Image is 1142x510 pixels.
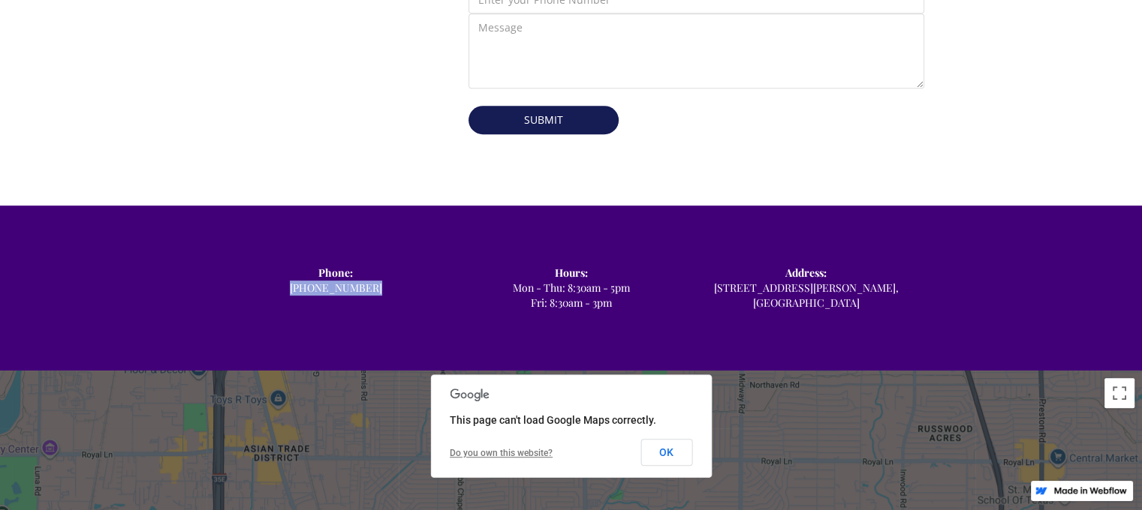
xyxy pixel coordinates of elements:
img: Made in Webflow [1053,487,1127,494]
span: This page can't load Google Maps correctly. [450,414,656,426]
button: OK [640,439,692,466]
div: [STREET_ADDRESS][PERSON_NAME], [GEOGRAPHIC_DATA] [689,265,924,310]
strong: Address: ‍ [785,265,827,280]
div: [PHONE_NUMBER] [218,265,453,295]
strong: Hours: ‍ [554,265,587,280]
strong: Phone: ‍ [318,265,353,280]
div: Mon - Thu: 8:30am - 5pm Fri: 8:30am - 3pm [453,265,689,310]
button: Toggle fullscreen view [1104,378,1134,408]
a: Do you own this website? [450,448,553,458]
input: Submit [469,106,619,134]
